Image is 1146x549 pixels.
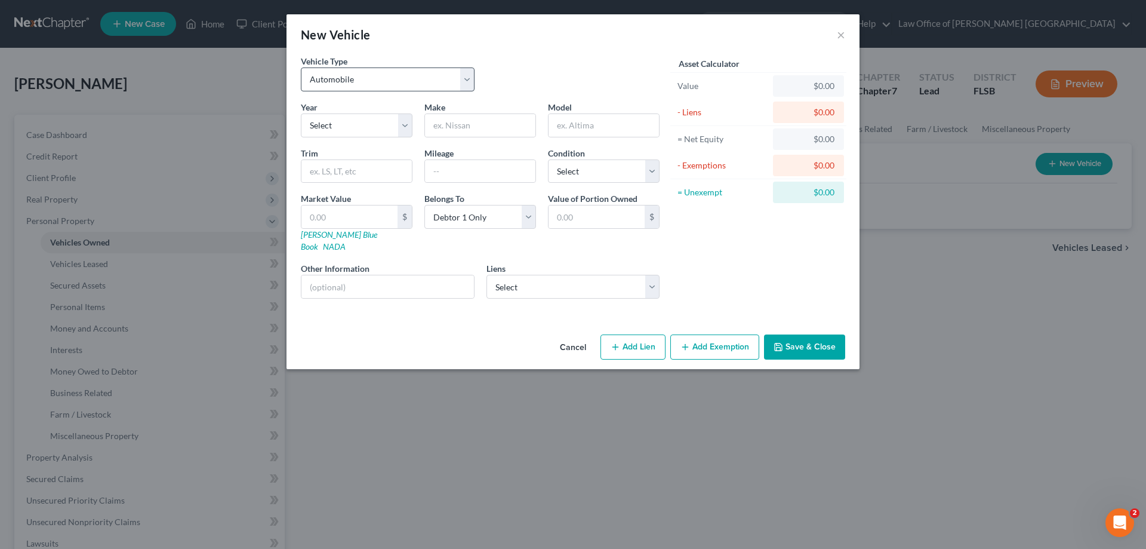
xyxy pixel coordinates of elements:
div: $0.00 [783,106,834,118]
label: Year [301,101,318,114]
a: NADA [323,241,346,252]
div: New Vehicle [301,26,370,43]
div: $0.00 [783,160,834,171]
a: [PERSON_NAME] Blue Book [301,229,377,252]
input: 0.00 [549,206,645,228]
label: Value of Portion Owned [548,192,637,205]
div: $0.00 [783,186,834,198]
input: -- [425,160,535,183]
label: Liens [486,262,506,275]
button: Add Exemption [670,335,759,360]
span: Belongs To [424,194,464,204]
input: (optional) [301,275,474,298]
div: $ [398,206,412,228]
div: = Unexempt [677,186,768,198]
button: × [837,27,845,42]
input: 0.00 [301,206,398,228]
button: Cancel [550,336,596,360]
div: - Exemptions [677,160,768,171]
div: - Liens [677,106,768,118]
button: Add Lien [600,335,666,360]
input: ex. Nissan [425,114,535,137]
div: $0.00 [783,133,834,145]
label: Vehicle Type [301,55,347,68]
input: ex. LS, LT, etc [301,160,412,183]
label: Market Value [301,192,351,205]
label: Mileage [424,147,454,160]
iframe: Intercom live chat [1105,508,1134,537]
input: ex. Altima [549,114,659,137]
button: Save & Close [764,335,845,360]
label: Condition [548,147,585,160]
span: Make [424,102,445,112]
label: Asset Calculator [679,57,740,70]
label: Other Information [301,262,369,275]
div: $ [645,206,659,228]
div: $0.00 [783,80,834,92]
div: Value [677,80,768,92]
label: Trim [301,147,318,160]
span: 2 [1130,508,1139,518]
label: Model [548,101,572,114]
div: = Net Equity [677,133,768,145]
